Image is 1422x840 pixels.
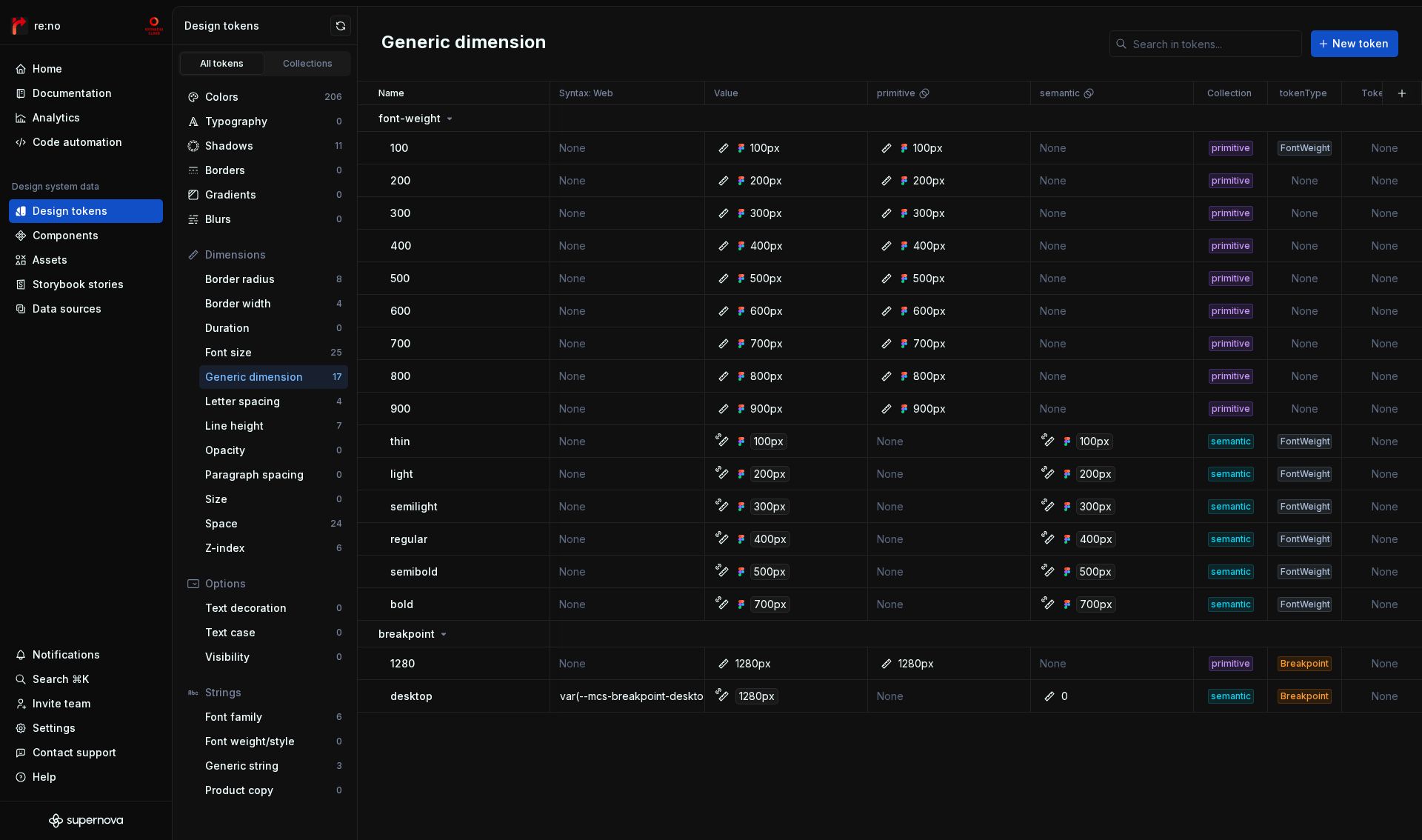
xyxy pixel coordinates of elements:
div: Z-index [205,541,336,556]
div: Strings [205,685,342,700]
td: None [1031,262,1194,295]
div: 100px [913,141,943,156]
td: None [868,523,1031,556]
td: None [1031,360,1194,393]
div: Paragraph spacing [205,467,336,482]
p: primitive [877,87,915,99]
div: primitive [1209,401,1253,416]
p: 400 [390,239,411,253]
h2: Generic dimension [381,30,547,57]
div: Visibility [205,650,336,664]
a: Design tokens [9,199,163,223]
div: Size [205,492,336,507]
a: Paragraph spacing0 [199,463,348,487]
div: 500px [750,271,782,286]
div: Generic string [205,759,336,773]
p: semibold [390,564,438,579]
a: Gradients0 [181,183,348,207]
p: 700 [390,336,410,351]
td: None [1031,393,1194,425]
a: Colors206 [181,85,348,109]
p: 800 [390,369,410,384]
div: Notifications [33,647,100,662]
div: 100px [750,141,780,156]
div: All tokens [185,58,259,70]
td: None [550,393,705,425]
td: None [868,458,1031,490]
td: None [1031,230,1194,262]
button: Help [9,765,163,789]
p: 300 [390,206,410,221]
div: 6 [336,542,342,554]
div: Font family [205,710,336,724]
a: Letter spacing4 [199,390,348,413]
div: 500px [913,271,945,286]
p: regular [390,532,427,547]
a: Visibility0 [199,645,348,669]
div: 0 [336,736,342,747]
a: Typography0 [181,110,348,133]
div: Text decoration [205,601,336,616]
div: Analytics [33,110,80,125]
p: 600 [390,304,410,319]
div: 400px [750,239,783,253]
td: None [550,360,705,393]
div: Line height [205,419,336,433]
span: New token [1332,36,1389,51]
div: Duration [205,321,336,336]
a: Z-index6 [199,536,348,560]
div: 0 [336,116,342,127]
a: Space24 [199,512,348,536]
td: None [550,458,705,490]
div: Dimensions [205,247,342,262]
div: 200px [750,466,790,482]
div: 700px [750,596,790,613]
div: Gradients [205,187,336,202]
div: 1280px [735,656,771,671]
p: 200 [390,173,410,188]
td: None [1268,327,1342,360]
td: None [550,490,705,523]
div: FontWeight [1278,434,1332,449]
td: None [1031,132,1194,164]
a: Supernova Logo [49,813,123,828]
div: 500px [1076,564,1115,580]
p: breakpoint [378,627,435,641]
p: 500 [390,271,410,286]
div: semantic [1208,434,1254,449]
div: FontWeight [1278,499,1332,514]
p: font-weight [378,111,441,126]
div: Product copy [205,783,336,798]
div: Collections [271,58,345,70]
div: Border width [205,296,336,311]
a: Settings [9,716,163,740]
div: 24 [330,518,342,530]
div: 600px [913,304,946,319]
td: None [1268,197,1342,230]
div: 300px [1076,499,1115,515]
div: 17 [333,371,342,383]
div: primitive [1209,369,1253,384]
div: FontWeight [1278,532,1332,547]
a: Blurs0 [181,207,348,231]
div: 300px [750,499,790,515]
a: Duration0 [199,316,348,340]
div: 0 [336,651,342,663]
div: 200px [1076,466,1115,482]
p: Collection [1207,87,1252,99]
div: 0 [336,784,342,796]
td: None [550,262,705,295]
td: None [1268,393,1342,425]
div: FontWeight [1278,141,1332,156]
p: tokenType [1280,87,1327,99]
div: Letter spacing [205,394,336,409]
td: None [1268,262,1342,295]
a: Invite team [9,692,163,716]
div: Options [205,576,342,591]
div: 900px [913,401,946,416]
td: None [550,132,705,164]
div: Storybook stories [33,277,124,292]
p: semantic [1040,87,1080,99]
div: 500px [750,564,790,580]
a: Border width4 [199,292,348,316]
